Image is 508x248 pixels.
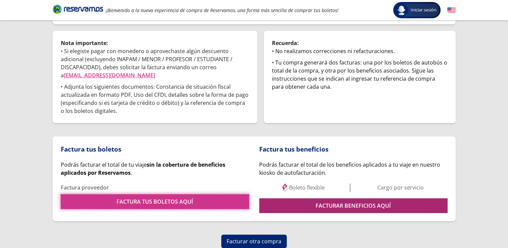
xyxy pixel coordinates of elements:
[289,183,325,192] p: Boleto flexible
[272,39,448,47] p: Recuerda:
[61,161,225,176] span: Podrás facturar el total de tu viaje
[259,161,448,177] p: Podrás facturar el total de los beneficios aplicados a tu viaje en nuestro kiosko de autofacturac...
[61,47,249,79] p: • Si elegiste pagar con monedero o aprovechaste algún descuento adicional (excluyendo INAPAM / ME...
[53,4,103,14] i: Brand Logo
[272,47,448,55] div: • No realizamos correcciones ni refacturaciones.
[221,235,287,248] button: Facturar otra compra
[447,6,456,14] button: English
[53,4,103,16] a: Brand Logo
[259,198,448,213] a: FACTURAR BENEFICIOS AQUÍ
[61,183,249,192] p: Factura proveedor
[106,7,338,13] em: ¡Bienvenido a la nueva experiencia de compra de Reservamos, una forma más sencilla de comprar tus...
[61,144,249,154] p: Factura tus boletos
[408,7,439,13] span: Iniciar sesión
[377,183,424,192] p: Cargo por servicio
[61,161,249,177] div: .
[61,39,249,47] p: Nota importante:
[64,72,155,79] a: [EMAIL_ADDRESS][DOMAIN_NAME]
[61,83,249,115] p: • Adjunta los siguientes documentos: Constancia de situación fiscal actualizada en formato PDF, U...
[272,58,448,91] div: • Tu compra generará dos facturas: una por los boletos de autobús o total de la compra, y otra po...
[281,183,289,192] img: Max service level
[259,144,448,154] p: Factura tus beneficios
[61,194,249,209] a: FACTURA TUS BOLETOS AQUÍ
